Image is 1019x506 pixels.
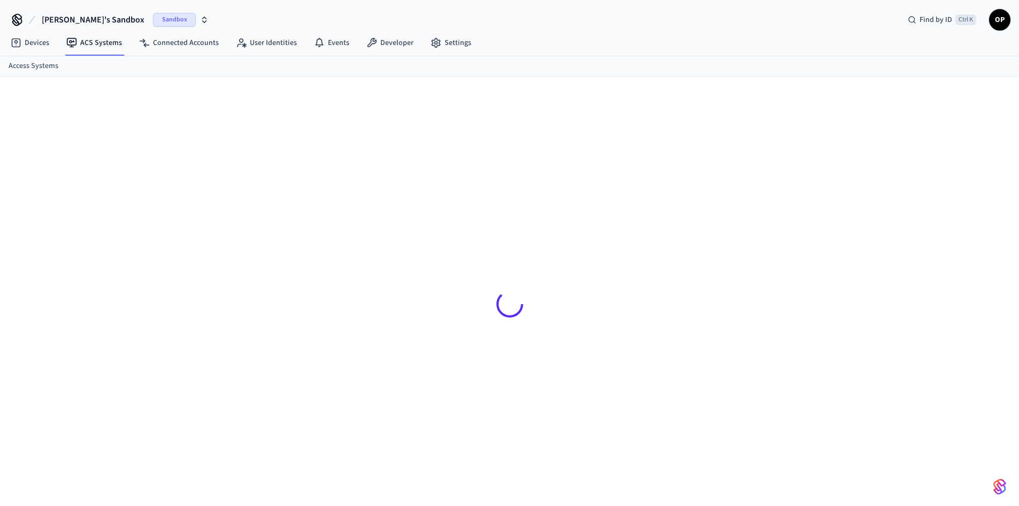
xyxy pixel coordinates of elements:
div: Find by IDCtrl K [899,10,985,29]
a: Developer [358,33,422,52]
a: Access Systems [9,61,58,72]
button: OP [989,9,1010,31]
a: Settings [422,33,480,52]
img: SeamLogoGradient.69752ec5.svg [993,478,1006,495]
span: OP [990,10,1009,29]
span: [PERSON_NAME]'s Sandbox [42,13,144,26]
a: User Identities [227,33,305,52]
a: Connected Accounts [131,33,227,52]
span: Find by ID [920,14,952,25]
a: Devices [2,33,58,52]
span: Ctrl K [955,14,976,25]
span: Sandbox [153,13,196,27]
a: ACS Systems [58,33,131,52]
a: Events [305,33,358,52]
